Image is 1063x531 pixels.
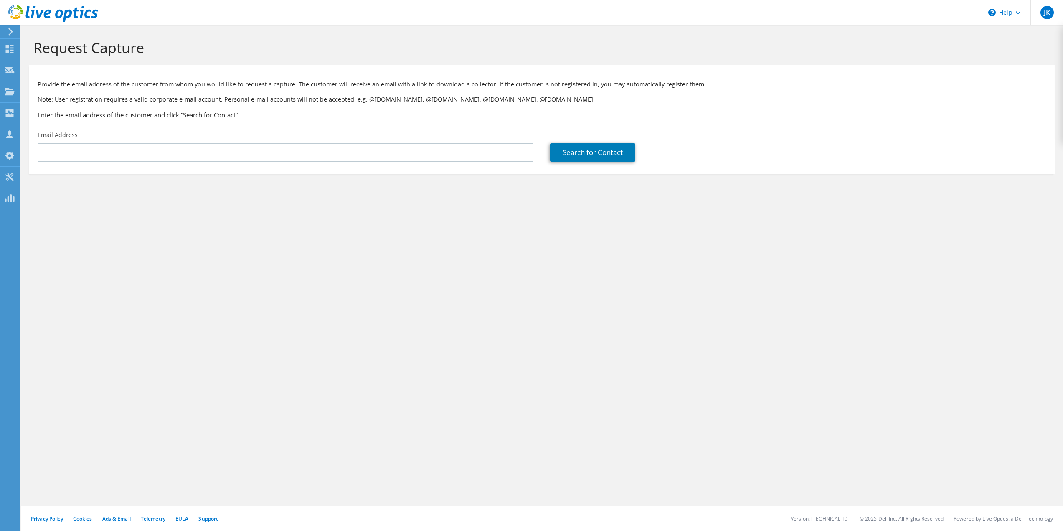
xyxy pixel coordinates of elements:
[31,515,63,522] a: Privacy Policy
[38,80,1046,89] p: Provide the email address of the customer from whom you would like to request a capture. The cust...
[1040,6,1054,19] span: JK
[102,515,131,522] a: Ads & Email
[791,515,850,522] li: Version: [TECHNICAL_ID]
[988,9,996,16] svg: \n
[198,515,218,522] a: Support
[550,143,635,162] a: Search for Contact
[33,39,1046,56] h1: Request Capture
[38,131,78,139] label: Email Address
[38,110,1046,119] h3: Enter the email address of the customer and click “Search for Contact”.
[954,515,1053,522] li: Powered by Live Optics, a Dell Technology
[141,515,165,522] a: Telemetry
[175,515,188,522] a: EULA
[860,515,944,522] li: © 2025 Dell Inc. All Rights Reserved
[38,95,1046,104] p: Note: User registration requires a valid corporate e-mail account. Personal e-mail accounts will ...
[73,515,92,522] a: Cookies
